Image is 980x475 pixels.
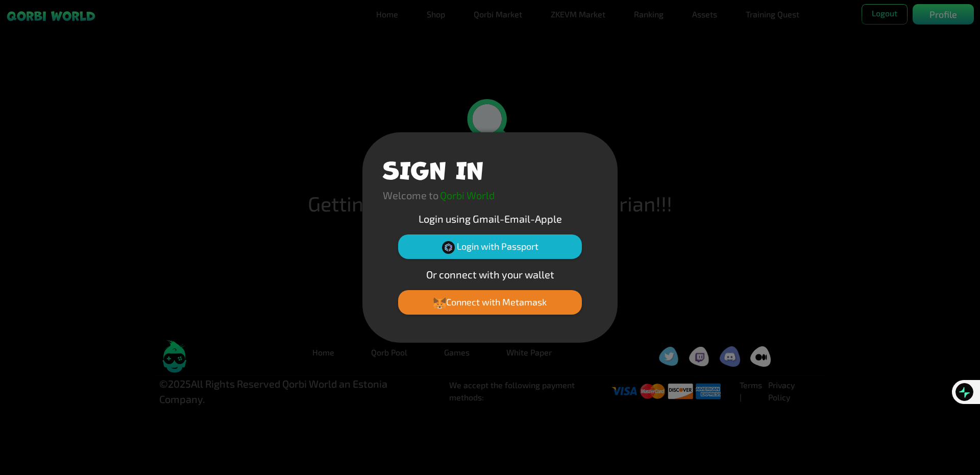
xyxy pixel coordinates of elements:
p: Or connect with your wallet [383,267,597,282]
p: Login using Gmail-Email-Apple [383,211,597,226]
button: Login with Passport [398,234,582,259]
p: Welcome to [383,187,438,203]
img: Passport Logo [442,241,455,254]
h1: SIGN IN [383,153,483,183]
p: Qorbi World [440,187,495,203]
button: Connect with Metamask [398,290,582,315]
